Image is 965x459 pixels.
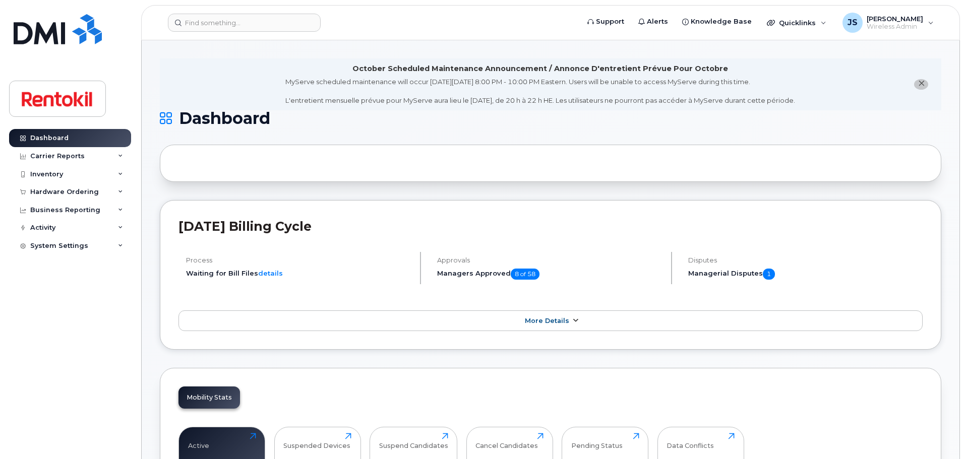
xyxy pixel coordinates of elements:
[688,256,923,264] h4: Disputes
[186,256,411,264] h4: Process
[188,433,209,449] div: Active
[283,433,350,449] div: Suspended Devices
[258,269,283,277] a: details
[285,77,795,105] div: MyServe scheduled maintenance will occur [DATE][DATE] 8:00 PM - 10:00 PM Eastern. Users will be u...
[178,219,923,234] h2: [DATE] Billing Cycle
[667,433,714,449] div: Data Conflicts
[437,256,662,264] h4: Approvals
[914,79,928,90] button: close notification
[186,269,411,278] li: Waiting for Bill Files
[179,111,270,126] span: Dashboard
[763,269,775,280] span: 1
[688,269,923,280] h5: Managerial Disputes
[525,317,569,324] span: More Details
[475,433,538,449] div: Cancel Candidates
[352,63,728,74] div: October Scheduled Maintenance Announcement / Annonce D'entretient Prévue Pour Octobre
[511,269,539,280] span: 8 of 58
[379,433,448,449] div: Suspend Candidates
[437,269,662,280] h5: Managers Approved
[571,433,623,449] div: Pending Status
